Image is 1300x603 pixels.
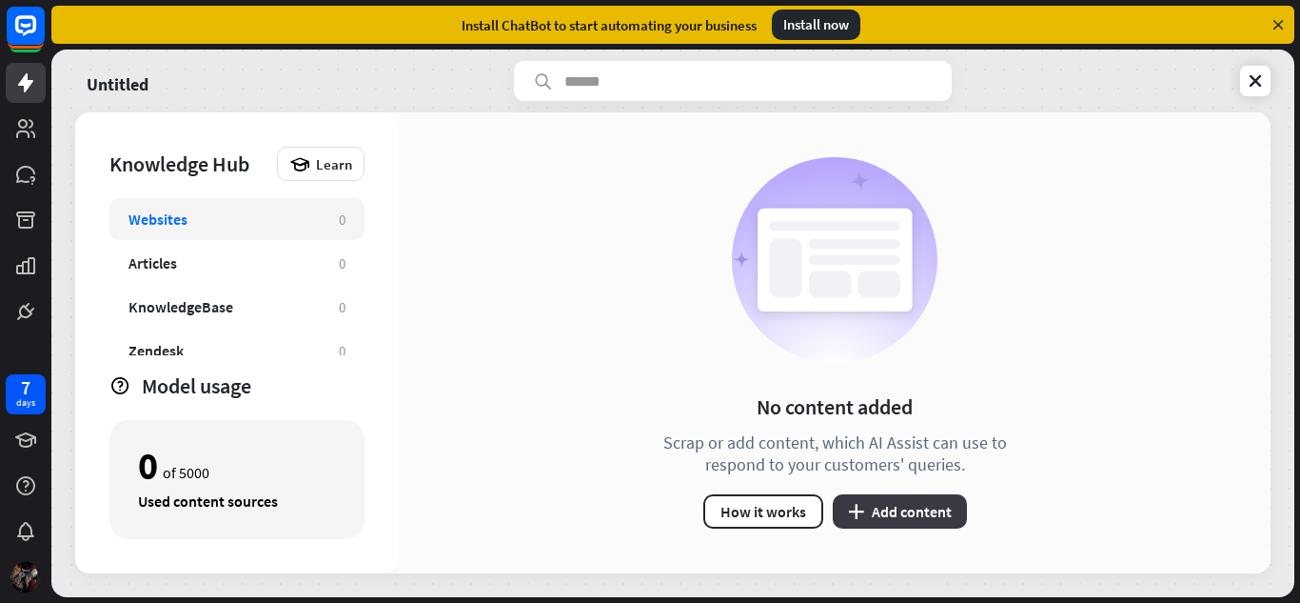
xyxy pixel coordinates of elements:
div: days [16,396,35,410]
div: Articles [128,253,177,272]
div: No content added [757,393,913,420]
div: 0 [339,342,345,360]
div: 0 [339,254,345,272]
div: of 5000 [138,450,336,482]
div: Model usage [142,372,364,399]
i: plus [848,504,864,519]
div: Install ChatBot to start automating your business [462,16,757,34]
a: Untitled [87,61,148,101]
button: plusAdd content [833,494,967,529]
div: Zendesk [128,341,184,360]
div: 7 [21,379,30,396]
a: 7 days [6,374,46,414]
div: Install now [772,10,860,40]
div: KnowledgeBase [128,297,233,316]
div: Knowledge Hub [109,151,267,177]
div: Used content sources [138,492,336,511]
span: Learn [316,155,352,173]
div: Websites [128,210,187,229]
div: 0 [138,450,158,482]
div: 0 [339,211,345,229]
button: How it works [703,494,823,529]
div: 0 [339,298,345,316]
button: Open LiveChat chat widget [15,8,72,65]
div: Scrap or add content, which AI Assist can use to respond to your customers' queries. [640,432,1030,475]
